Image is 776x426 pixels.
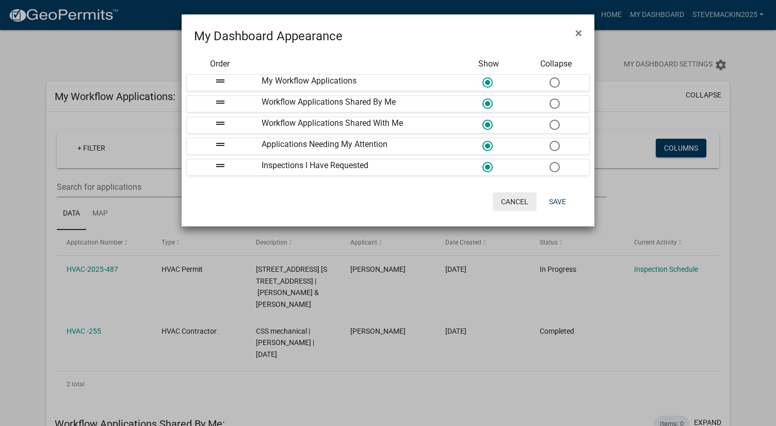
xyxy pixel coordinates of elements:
div: Inspections I Have Requested [254,159,455,175]
button: Cancel [493,192,537,211]
button: Close [567,19,590,47]
div: Collapse [523,58,590,70]
div: Applications Needing My Attention [254,138,455,154]
button: Save [541,192,574,211]
i: drag_handle [214,96,227,108]
span: × [575,26,582,40]
i: drag_handle [214,75,227,87]
i: drag_handle [214,159,227,172]
i: drag_handle [214,138,227,151]
div: Workflow Applications Shared With Me [254,117,455,133]
div: My Workflow Applications [254,75,455,91]
div: Workflow Applications Shared By Me [254,96,455,112]
h4: My Dashboard Appearance [194,27,343,45]
div: Show [455,58,522,70]
div: Order [186,58,253,70]
i: drag_handle [214,117,227,129]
